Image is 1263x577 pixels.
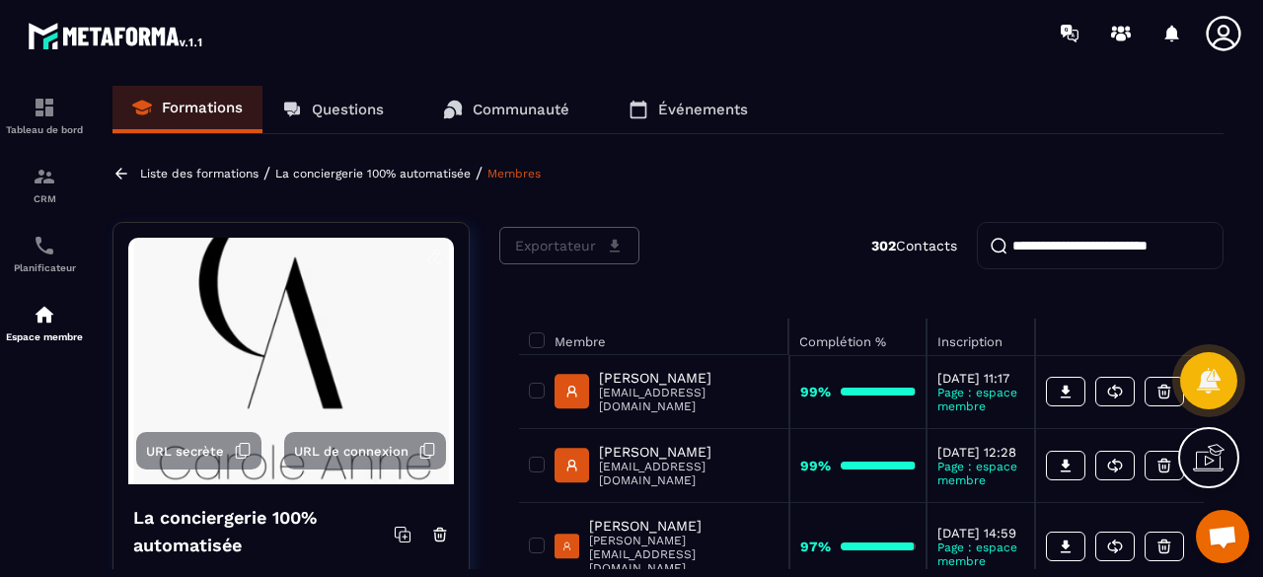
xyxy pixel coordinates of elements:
a: [PERSON_NAME][EMAIL_ADDRESS][DOMAIN_NAME] [555,444,779,487]
button: URL de connexion [284,432,446,469]
p: [PERSON_NAME][EMAIL_ADDRESS][DOMAIN_NAME] [589,534,779,575]
span: URL de connexion [294,444,409,459]
p: [EMAIL_ADDRESS][DOMAIN_NAME] [599,460,779,487]
th: Membre [519,319,789,355]
img: formation [33,165,56,188]
img: automations [33,303,56,326]
p: [PERSON_NAME] [589,518,779,534]
p: Planificateur [5,262,84,273]
a: automationsautomationsEspace membre [5,288,84,357]
a: Événements [609,86,768,133]
a: [PERSON_NAME][PERSON_NAME][EMAIL_ADDRESS][DOMAIN_NAME] [555,518,779,575]
a: formationformationTableau de bord [5,81,84,150]
p: CRM [5,193,84,204]
strong: 99% [800,384,831,399]
a: [PERSON_NAME][EMAIL_ADDRESS][DOMAIN_NAME] [555,370,779,413]
a: La conciergerie 100% automatisée [275,167,471,180]
strong: 97% [800,539,831,554]
a: Membres [487,167,541,180]
p: Page : espace membre [937,386,1024,413]
span: / [263,164,270,182]
p: Questions [312,101,384,118]
span: / [476,164,483,182]
a: Formations [112,86,262,133]
p: Contacts [871,238,957,253]
p: Formations [162,99,243,116]
th: Inscription [927,319,1035,355]
img: formation [33,96,56,119]
a: Questions [262,86,404,133]
p: [DATE] 12:28 [937,445,1024,460]
a: formationformationCRM [5,150,84,219]
p: [DATE] 14:59 [937,526,1024,541]
p: Page : espace membre [937,460,1024,487]
a: Liste des formations [140,167,259,180]
img: background [128,238,454,484]
strong: 99% [800,458,831,473]
a: Communauté [423,86,589,133]
a: schedulerschedulerPlanificateur [5,219,84,288]
button: URL secrète [136,432,261,469]
p: Événements [658,101,748,118]
span: URL secrète [146,444,224,459]
h4: La conciergerie 100% automatisée [133,504,394,559]
p: [DATE] 11:17 [937,371,1024,386]
p: Tableau de bord [5,124,84,135]
th: Complétion % [789,319,927,355]
div: Ouvrir le chat [1196,510,1249,563]
p: [EMAIL_ADDRESS][DOMAIN_NAME] [599,386,779,413]
p: Espace membre [5,331,84,342]
p: Page : espace membre [937,541,1024,568]
img: scheduler [33,234,56,257]
strong: 302 [871,238,896,253]
p: [PERSON_NAME] [599,444,779,460]
img: logo [28,18,205,53]
p: Communauté [473,101,569,118]
p: [PERSON_NAME] [599,370,779,386]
